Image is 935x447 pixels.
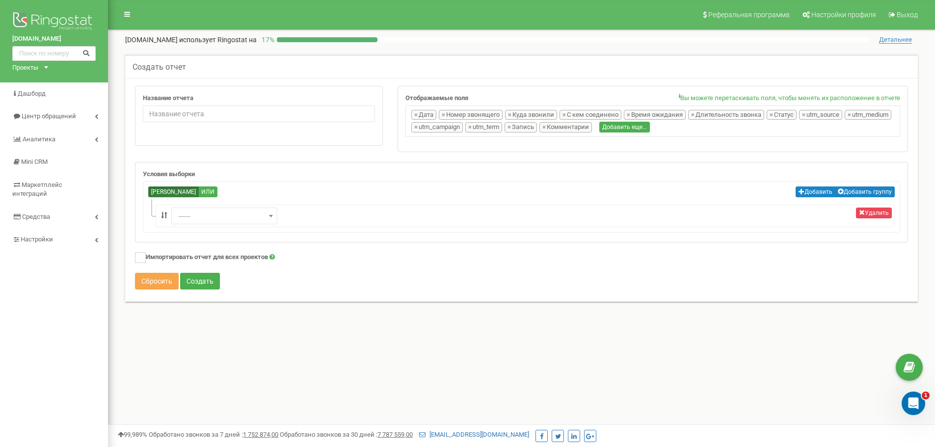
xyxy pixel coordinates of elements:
span: × [848,110,851,120]
span: Обработано звонков за 7 дней : [149,431,278,438]
iframe: Intercom live chat [902,392,925,415]
span: × [770,110,773,120]
span: Обработано звонков за 30 дней : [280,431,413,438]
span: × [508,123,511,132]
li: utm_campaign [411,122,463,132]
li: С кем соединено [560,110,621,120]
div: Проекты [12,63,38,73]
span: × [627,110,630,120]
button: Добавить еще... [599,122,650,132]
span: × [442,110,445,120]
span: использует Ringostat на [179,36,257,44]
li: Длительность звонка [688,110,764,120]
span: Детальнее [879,36,912,44]
span: × [562,110,566,120]
b: Условия выборки [143,170,195,178]
u: 7 787 559,00 [377,431,413,438]
li: Номер звонящего [439,110,503,120]
label: Отображаемые поля [405,94,468,103]
p: 17 % [257,35,277,45]
label: Импортировать отчет для всех проектов [135,252,275,263]
li: utm_term [465,122,502,132]
span: Выход [897,11,918,19]
span: × [691,110,695,120]
span: Центр обращений [22,112,76,120]
label: ИЛИ [198,186,217,197]
span: Настройки профиля [811,11,876,19]
label: Название отчета [143,94,193,103]
span: Дашборд [18,90,46,97]
button: Создать [180,273,220,289]
li: utm_source [799,110,842,120]
button: Сбросить [135,273,179,289]
span: × [414,123,418,132]
p: [DOMAIN_NAME] [125,35,257,45]
span: Mini CRM [21,158,48,165]
h5: Создать отчет [133,63,186,72]
button: Удалить [856,208,892,218]
span: 99,989% [118,431,147,438]
button: Добавить группу [835,186,895,197]
input: Поиск по номеру [12,46,96,61]
li: Комментарии [539,122,592,132]
li: Время ожидания [624,110,686,120]
button: Добавить [796,186,835,197]
a: [EMAIL_ADDRESS][DOMAIN_NAME] [419,431,529,438]
span: Аналитика [23,135,55,143]
span: ------ [175,210,274,223]
span: × [542,123,546,132]
li: utm_medium [845,110,891,120]
label: [PERSON_NAME] [148,186,199,197]
a: [DOMAIN_NAME] [12,34,96,44]
span: Средства [22,213,50,220]
li: Запись [505,122,537,132]
li: Дата [411,110,436,120]
input: Название отчета [143,105,375,122]
li: Статус [767,110,797,120]
img: Ringostat logo [12,10,96,34]
span: × [414,110,418,120]
span: × [468,123,472,132]
u: 1 752 874,00 [243,431,278,438]
span: × [508,110,511,120]
span: Реферальная программа [708,11,790,19]
span: Настройки [21,236,53,243]
span: Маркетплейс интеграций [12,181,62,198]
span: ------ [171,208,277,224]
li: Куда звонили [505,110,557,120]
span: Вы можете перетаскивать поля, чтобы менять их расположение в отчете [679,94,900,103]
span: × [802,110,805,120]
span: 1 [922,392,930,399]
